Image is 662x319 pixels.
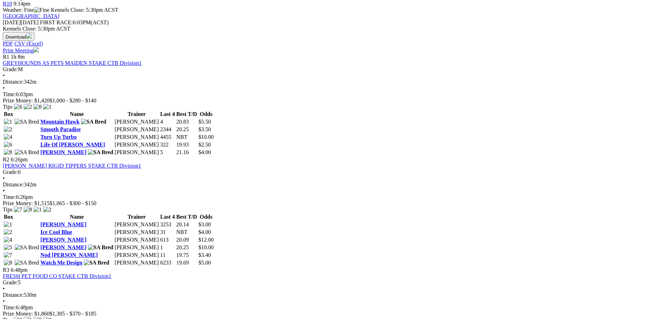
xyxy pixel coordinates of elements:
[40,19,73,25] span: FIRST RACE:
[3,19,39,25] span: [DATE]
[81,119,106,125] img: SA Bred
[3,194,16,200] span: Time:
[198,229,211,235] span: $4.00
[114,141,159,148] td: [PERSON_NAME]
[198,213,214,220] th: Odds
[4,252,12,258] img: 7
[3,163,141,169] a: [PERSON_NAME] RIGID TIPPERS STAKE CTB Division1
[160,221,175,228] td: 3253
[40,260,82,266] a: Watch Me Design
[3,60,142,66] a: GREYHOUNDS AS PETS MAIDEN STAKE CTB Division1
[33,47,39,52] img: printer.svg
[3,66,659,73] div: M
[3,13,59,19] a: [GEOGRAPHIC_DATA]
[176,118,197,125] td: 20.83
[114,111,159,118] th: Trainer
[198,221,211,227] span: $3.00
[4,237,12,243] img: 4
[43,207,51,213] img: 2
[3,292,659,298] div: 530m
[198,126,211,132] span: $3.50
[3,273,111,279] a: FRESH PET FOOD CO STAKE CTB Division1
[3,54,9,60] span: R1
[40,237,86,243] a: [PERSON_NAME]
[198,111,214,118] th: Odds
[114,244,159,251] td: [PERSON_NAME]
[114,229,159,236] td: [PERSON_NAME]
[3,207,13,212] span: Tips
[3,292,24,298] span: Distance:
[14,104,22,110] img: 6
[198,244,214,250] span: $10.00
[3,98,659,104] div: Prize Money: $1,420
[3,19,21,25] span: [DATE]
[3,1,12,7] a: R10
[160,141,175,148] td: 322
[40,244,86,250] a: [PERSON_NAME]
[3,175,5,181] span: •
[3,169,659,175] div: 6
[3,286,5,292] span: •
[176,229,197,236] td: NBT
[40,142,105,148] a: Life Of [PERSON_NAME]
[4,260,12,266] img: 8
[160,244,175,251] td: 1
[160,236,175,243] td: 613
[11,267,28,273] span: 6:48pm
[3,182,24,187] span: Distance:
[40,111,114,118] th: Name
[114,149,159,156] td: [PERSON_NAME]
[198,149,211,155] span: $4.00
[176,141,197,148] td: 19.93
[3,298,5,304] span: •
[43,104,51,110] img: 1
[14,1,31,7] span: 9:14pm
[3,169,18,175] span: Grade:
[3,7,51,13] span: Weather: Fine
[176,134,197,141] td: NBT
[160,111,175,118] th: Last 4
[3,85,5,91] span: •
[3,79,24,85] span: Distance:
[40,126,81,132] a: Smooth Paradise
[160,134,175,141] td: 4455
[3,41,13,47] a: PDF
[40,252,98,258] a: Nod [PERSON_NAME]
[3,279,659,286] div: 5
[3,91,659,98] div: 6:03pm
[3,188,5,194] span: •
[15,119,39,125] img: SA Bred
[4,149,12,156] img: 8
[198,134,214,140] span: $10.00
[3,73,5,78] span: •
[114,126,159,133] td: [PERSON_NAME]
[3,304,659,311] div: 6:48pm
[4,126,12,133] img: 2
[4,111,13,117] span: Box
[3,304,16,310] span: Time:
[15,149,39,156] img: SA Bred
[4,134,12,140] img: 4
[33,104,42,110] img: 8
[114,252,159,259] td: [PERSON_NAME]
[3,194,659,200] div: 6:26pm
[15,260,39,266] img: SA Bred
[3,41,659,47] div: Download
[114,259,159,266] td: [PERSON_NAME]
[51,7,118,13] span: Kennels Close: 5:30pm ACST
[176,126,197,133] td: 20.25
[114,118,159,125] td: [PERSON_NAME]
[114,134,159,141] td: [PERSON_NAME]
[176,244,197,251] td: 20.25
[198,142,211,148] span: $2.50
[3,91,16,97] span: Time:
[40,229,72,235] a: Ice Cool Blue
[114,213,159,220] th: Trainer
[40,221,86,227] a: [PERSON_NAME]
[24,207,32,213] img: 8
[4,229,12,235] img: 2
[50,311,97,317] span: $1,305 - $370 - $185
[33,207,42,213] img: 1
[50,200,97,206] span: $1,065 - $300 - $150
